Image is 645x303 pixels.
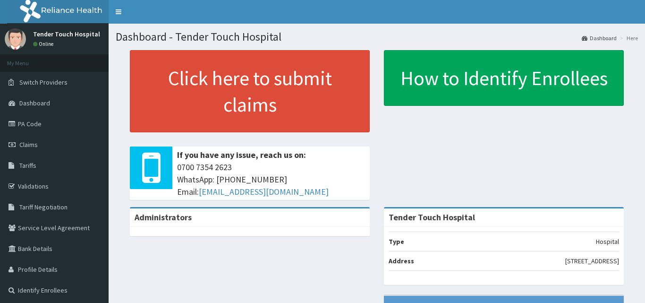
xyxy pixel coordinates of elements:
a: Dashboard [582,34,617,42]
li: Here [618,34,638,42]
strong: Tender Touch Hospital [389,212,475,223]
span: 0700 7354 2623 WhatsApp: [PHONE_NUMBER] Email: [177,161,365,198]
img: User Image [5,28,26,50]
b: Address [389,257,414,265]
span: Claims [19,140,38,149]
p: Tender Touch Hospital [33,31,100,37]
p: [STREET_ADDRESS] [565,256,619,266]
b: Administrators [135,212,192,223]
a: Online [33,41,56,47]
span: Tariff Negotiation [19,203,68,211]
span: Switch Providers [19,78,68,87]
a: How to Identify Enrollees [384,50,624,106]
a: Click here to submit claims [130,50,370,132]
h1: Dashboard - Tender Touch Hospital [116,31,638,43]
span: Dashboard [19,99,50,107]
b: Type [389,237,404,246]
a: [EMAIL_ADDRESS][DOMAIN_NAME] [199,186,329,197]
b: If you have any issue, reach us on: [177,149,306,160]
p: Hospital [596,237,619,246]
span: Tariffs [19,161,36,170]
